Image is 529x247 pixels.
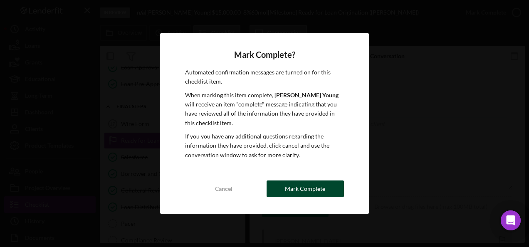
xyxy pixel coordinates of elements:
[267,180,344,197] button: Mark Complete
[501,210,521,230] div: Open Intercom Messenger
[185,50,344,59] h4: Mark Complete?
[285,180,325,197] div: Mark Complete
[185,91,344,128] p: When marking this item complete, will receive an item "complete" message indicating that you have...
[215,180,232,197] div: Cancel
[185,68,344,86] p: Automated confirmation messages are turned on for this checklist item.
[185,180,262,197] button: Cancel
[274,91,339,99] b: [PERSON_NAME] Young
[185,132,344,160] p: If you you have any additional questions regarding the information they have provided, click canc...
